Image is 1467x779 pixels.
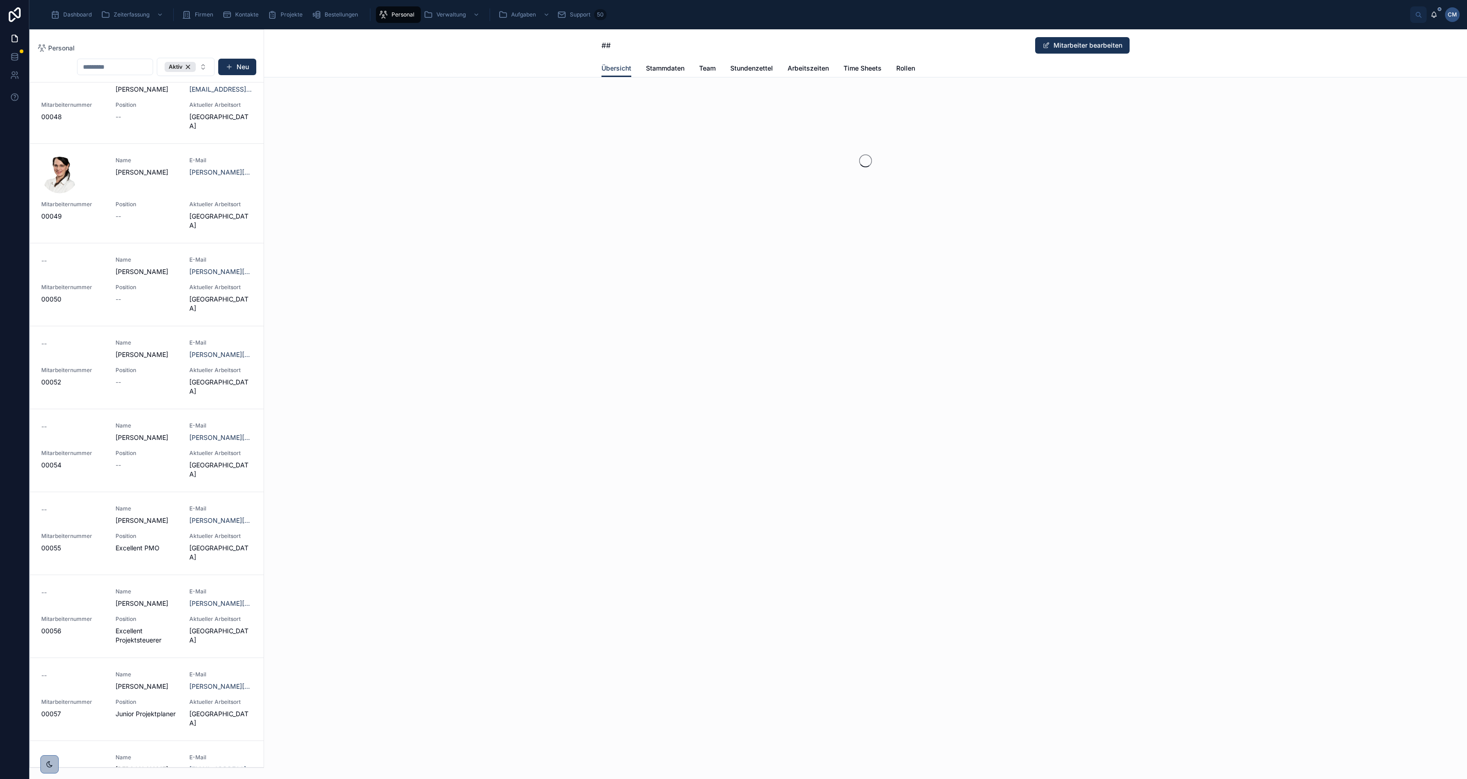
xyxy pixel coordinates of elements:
span: E-Mail [189,422,253,429]
span: Aktueller Arbeitsort [189,201,253,208]
span: E-Mail [189,256,253,263]
a: [PERSON_NAME][EMAIL_ADDRESS][DOMAIN_NAME] [189,350,253,359]
span: ## [601,40,611,51]
span: 00057 [41,709,105,719]
span: Excellent PMO [116,543,179,553]
button: Select Button [157,58,215,76]
a: --[PERSON_NAME][EMAIL_ADDRESS][DOMAIN_NAME]Mitarbeiternummer00048Position--Aktueller Arbeitsort[G... [30,61,264,144]
span: Kontakte [235,11,259,18]
span: Mitarbeiternummer [41,450,105,457]
span: E-Mail [189,505,253,512]
span: Position [116,101,179,109]
span: [PERSON_NAME] [116,599,179,608]
span: [GEOGRAPHIC_DATA] [189,295,253,313]
span: -- [41,339,47,348]
span: [GEOGRAPHIC_DATA] [189,626,253,645]
span: Verwaltung [436,11,466,18]
span: Position [116,284,179,291]
span: [GEOGRAPHIC_DATA] [189,543,253,562]
a: Dashboard [48,6,98,23]
span: Mitarbeiternummer [41,367,105,374]
span: Junior Projektplaner [116,709,179,719]
a: Übersicht [601,60,631,77]
span: [PERSON_NAME] [116,168,179,177]
span: Zeiterfassung [114,11,149,18]
span: -- [41,505,47,514]
span: Aktueller Arbeitsort [189,101,253,109]
a: Arbeitszeiten [788,60,829,78]
button: Unselect AKTIV [165,62,196,72]
span: [PERSON_NAME] [116,682,179,691]
span: E-Mail [189,339,253,346]
span: 00055 [41,543,105,553]
a: Rollen [896,60,915,78]
span: [PERSON_NAME] [116,85,179,94]
a: Zeiterfassung [98,6,168,23]
span: Position [116,532,179,540]
a: [EMAIL_ADDRESS][DOMAIN_NAME] [189,765,253,774]
span: Mitarbeiternummer [41,532,105,540]
a: Bestellungen [309,6,364,23]
span: 00054 [41,461,105,470]
a: Kontakte [220,6,265,23]
a: Aufgaben [496,6,554,23]
span: [PERSON_NAME] [116,433,179,442]
a: [PERSON_NAME][EMAIL_ADDRESS][DOMAIN_NAME] [189,267,253,276]
span: E-Mail [189,671,253,678]
span: Aktueller Arbeitsort [189,367,253,374]
a: --Name[PERSON_NAME]E-Mail[PERSON_NAME][EMAIL_ADDRESS][DOMAIN_NAME]Mitarbeiternummer00057PositionJ... [30,658,264,741]
a: [PERSON_NAME][EMAIL_ADDRESS][DOMAIN_NAME] [189,168,253,177]
a: --Name[PERSON_NAME]E-Mail[PERSON_NAME][EMAIL_ADDRESS][DOMAIN_NAME]Mitarbeiternummer00050Position-... [30,243,264,326]
span: Name [116,339,179,346]
button: Mitarbeiter bearbeiten [1035,37,1130,54]
span: Personal [392,11,414,18]
span: [PERSON_NAME] [116,765,179,774]
a: Personal [376,6,421,23]
a: Firmen [179,6,220,23]
span: Position [116,698,179,706]
span: Name [116,256,179,263]
span: Aufgaben [511,11,536,18]
span: Name [116,588,179,595]
span: -- [116,212,121,221]
span: -- [116,295,121,304]
span: -- [116,112,121,121]
span: Firmen [195,11,213,18]
span: Team [699,64,716,73]
span: Rollen [896,64,915,73]
span: [GEOGRAPHIC_DATA] [189,378,253,396]
a: --Name[PERSON_NAME]E-Mail[PERSON_NAME][EMAIL_ADDRESS][DOMAIN_NAME]Mitarbeiternummer00054Position-... [30,409,264,492]
a: Support50 [554,6,609,23]
span: Position [116,450,179,457]
span: Position [116,615,179,623]
span: 00050 [41,295,105,304]
span: Position [116,367,179,374]
span: Stammdaten [646,64,684,73]
span: Dashboard [63,11,92,18]
span: Name [116,505,179,512]
a: --Name[PERSON_NAME]E-Mail[PERSON_NAME][EMAIL_ADDRESS][DOMAIN_NAME]Mitarbeiternummer00055PositionE... [30,492,264,575]
span: Mitarbeiternummer [41,284,105,291]
span: Aktueller Arbeitsort [189,615,253,623]
a: --Name[PERSON_NAME]E-Mail[PERSON_NAME][EMAIL_ADDRESS][DOMAIN_NAME]Mitarbeiternummer00056PositionE... [30,575,264,658]
span: Name [116,422,179,429]
span: [GEOGRAPHIC_DATA] [189,112,253,131]
span: -- [41,588,47,597]
span: -- [41,671,47,680]
a: Stundenzettel [730,60,773,78]
span: Mitarbeiternummer [41,615,105,623]
span: Name [116,157,179,164]
span: Arbeitszeiten [788,64,829,73]
span: -- [41,754,47,763]
span: Time Sheets [844,64,882,73]
span: 00056 [41,626,105,636]
a: --Name[PERSON_NAME]E-Mail[PERSON_NAME][EMAIL_ADDRESS][DOMAIN_NAME]Mitarbeiternummer00052Position-... [30,326,264,409]
span: [PERSON_NAME] [116,350,179,359]
a: Projekte [265,6,309,23]
span: Name [116,754,179,761]
span: [PERSON_NAME] [116,267,179,276]
a: Stammdaten [646,60,684,78]
div: Aktiv [165,62,196,72]
a: Verwaltung [421,6,484,23]
span: -- [116,461,121,470]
